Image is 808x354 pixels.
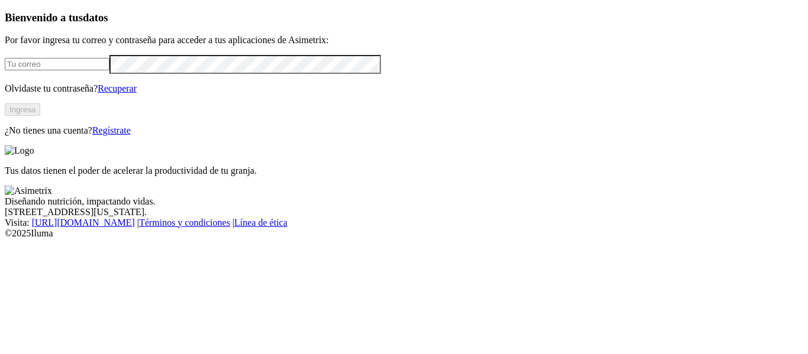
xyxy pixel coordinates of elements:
[5,83,803,94] p: Olvidaste tu contraseña?
[98,83,137,93] a: Recuperar
[5,35,803,46] p: Por favor ingresa tu correo y contraseña para acceder a tus aplicaciones de Asimetrix:
[139,217,230,228] a: Términos y condiciones
[83,11,108,24] span: datos
[5,103,40,116] button: Ingresa
[32,217,135,228] a: [URL][DOMAIN_NAME]
[5,228,803,239] div: © 2025 Iluma
[5,207,803,217] div: [STREET_ADDRESS][US_STATE].
[5,125,803,136] p: ¿No tienes una cuenta?
[5,165,803,176] p: Tus datos tienen el poder de acelerar la productividad de tu granja.
[5,196,803,207] div: Diseñando nutrición, impactando vidas.
[234,217,287,228] a: Línea de ética
[5,145,34,156] img: Logo
[5,58,109,70] input: Tu correo
[5,186,52,196] img: Asimetrix
[92,125,131,135] a: Regístrate
[5,217,803,228] div: Visita : | |
[5,11,803,24] h3: Bienvenido a tus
